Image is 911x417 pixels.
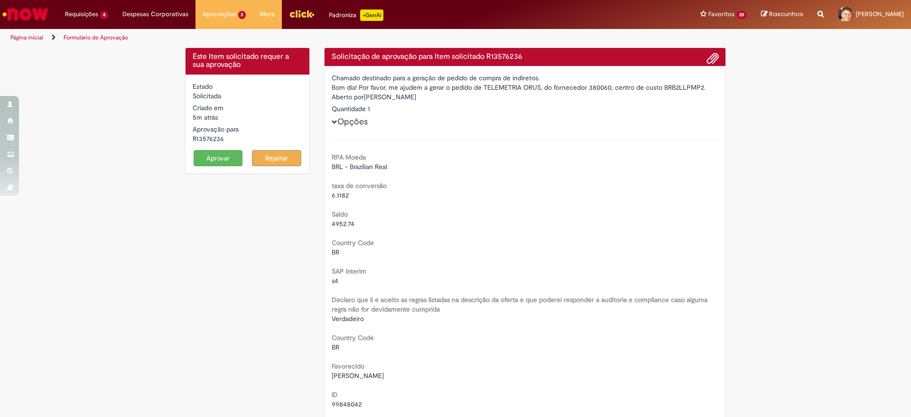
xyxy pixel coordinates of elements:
b: taxa de conversão [332,181,387,190]
label: Aberto por [332,92,364,102]
b: Country Code [332,238,374,247]
span: 99848042 [332,400,362,408]
a: Rascunhos [761,10,803,19]
div: [PERSON_NAME] [332,92,719,104]
button: Rejeitar [252,150,301,166]
ul: Trilhas de página [7,29,600,47]
img: ServiceNow [1,5,50,24]
b: Favorecido [332,362,364,370]
span: [PERSON_NAME] [332,371,384,380]
span: Rascunhos [769,9,803,19]
h4: Este Item solicitado requer a sua aprovação [193,53,302,69]
span: Despesas Corporativas [122,9,188,19]
span: BRL - Brazilian Real [332,162,387,171]
label: Estado [193,82,213,91]
div: Quantidade 1 [332,104,719,114]
div: Bom dia! Por favor, me ajudem a gerar o pedido de TELEMETRIA ORUS, do fornecedor 380060, centro d... [332,83,719,92]
div: Solicitada [193,91,302,101]
b: ID [332,390,338,399]
div: Padroniza [329,9,383,21]
span: 5m atrás [193,113,218,122]
b: Saldo [332,210,348,218]
button: Aprovar [194,150,243,166]
span: Aprovações [203,9,236,19]
span: More [260,9,275,19]
time: 29/09/2025 11:36:01 [193,113,218,122]
b: SAP Interim [332,267,366,275]
label: Aprovação para [193,124,239,134]
span: s4 [332,276,338,285]
span: [PERSON_NAME] [856,10,904,18]
b: Declaro que li e aceito as regras listadas na descrição da oferta e que poderei responder a audit... [332,295,707,313]
p: +GenAi [360,9,383,21]
span: BR [332,248,339,256]
div: 29/09/2025 11:36:01 [193,113,302,122]
span: Verdadeiro [332,314,364,323]
span: 4952.74 [332,219,354,228]
span: 4 [100,11,108,19]
span: Requisições [65,9,98,19]
b: Country Code [332,333,374,342]
span: 6.1182 [332,191,349,199]
span: 28 [736,11,747,19]
a: Formulário de Aprovação [64,34,128,41]
div: Chamado destinado para a geração de pedido de compra de indiretos. [332,73,719,83]
div: R13576236 [193,134,302,143]
h4: Solicitação de aprovação para Item solicitado R13576236 [332,53,719,61]
b: RPA Moeda [332,153,366,161]
span: BR [332,343,339,351]
img: click_logo_yellow_360x200.png [289,7,315,21]
label: Criado em [193,103,223,113]
span: Favoritos [708,9,734,19]
span: 3 [238,11,246,19]
a: Página inicial [10,34,43,41]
